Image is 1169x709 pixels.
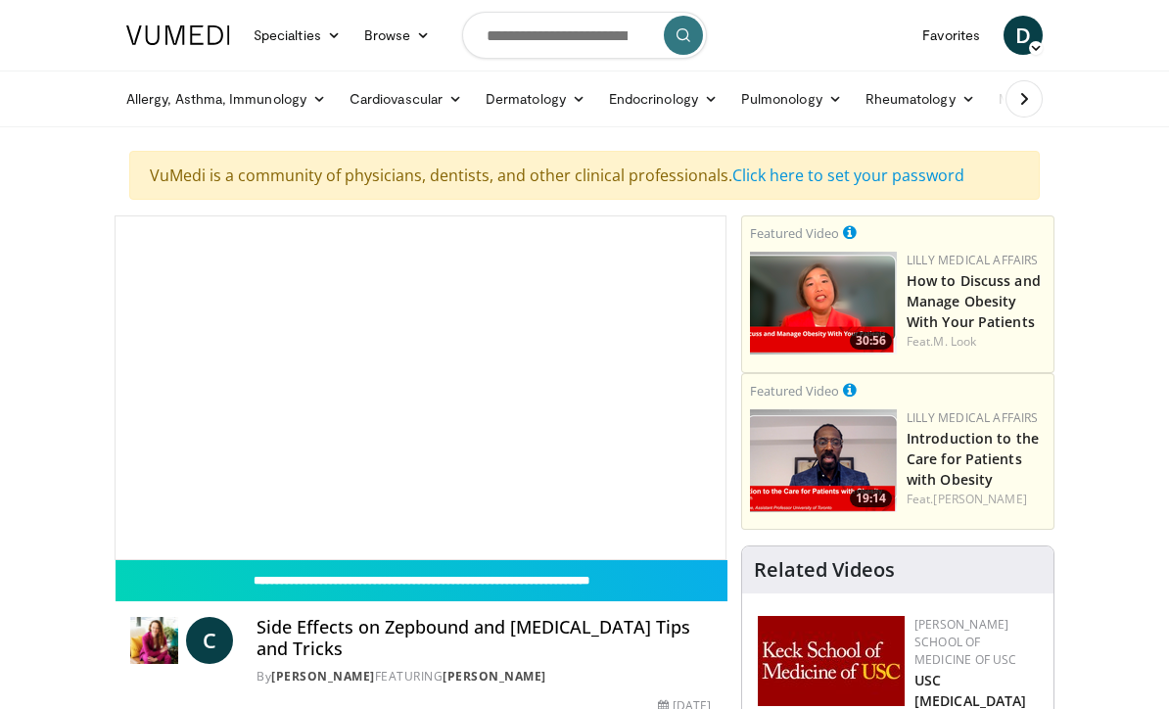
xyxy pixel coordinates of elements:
[130,617,178,664] img: Dr. Carolynn Francavilla
[907,333,1046,351] div: Feat.
[850,490,892,507] span: 19:14
[750,252,897,354] img: c98a6a29-1ea0-4bd5-8cf5-4d1e188984a7.png.150x105_q85_crop-smart_upscale.png
[758,616,905,706] img: 7b941f1f-d101-407a-8bfa-07bd47db01ba.png.150x105_q85_autocrop_double_scale_upscale_version-0.2.jpg
[907,429,1039,489] a: Introduction to the Care for Patients with Obesity
[854,79,987,118] a: Rheumatology
[257,668,711,685] div: By FEATURING
[443,668,546,685] a: [PERSON_NAME]
[352,16,443,55] a: Browse
[257,617,711,659] h4: Side Effects on Zepbound and [MEDICAL_DATA] Tips and Tricks
[750,252,897,354] a: 30:56
[462,12,707,59] input: Search topics, interventions
[850,332,892,350] span: 30:56
[907,271,1041,331] a: How to Discuss and Manage Obesity With Your Patients
[750,224,839,242] small: Featured Video
[907,491,1046,508] div: Feat.
[750,382,839,400] small: Featured Video
[474,79,597,118] a: Dermatology
[126,25,230,45] img: VuMedi Logo
[116,216,725,559] video-js: Video Player
[914,616,1017,668] a: [PERSON_NAME] School of Medicine of USC
[933,333,976,350] a: M. Look
[750,409,897,512] a: 19:14
[115,79,338,118] a: Allergy, Asthma, Immunology
[750,409,897,512] img: acc2e291-ced4-4dd5-b17b-d06994da28f3.png.150x105_q85_crop-smart_upscale.png
[729,79,854,118] a: Pulmonology
[1004,16,1043,55] a: D
[911,16,992,55] a: Favorites
[271,668,375,685] a: [PERSON_NAME]
[907,409,1039,426] a: Lilly Medical Affairs
[242,16,352,55] a: Specialties
[186,617,233,664] a: C
[129,151,1040,200] div: VuMedi is a community of physicians, dentists, and other clinical professionals.
[933,491,1026,507] a: [PERSON_NAME]
[597,79,729,118] a: Endocrinology
[732,165,964,186] a: Click here to set your password
[907,252,1039,268] a: Lilly Medical Affairs
[754,558,895,582] h4: Related Videos
[338,79,474,118] a: Cardiovascular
